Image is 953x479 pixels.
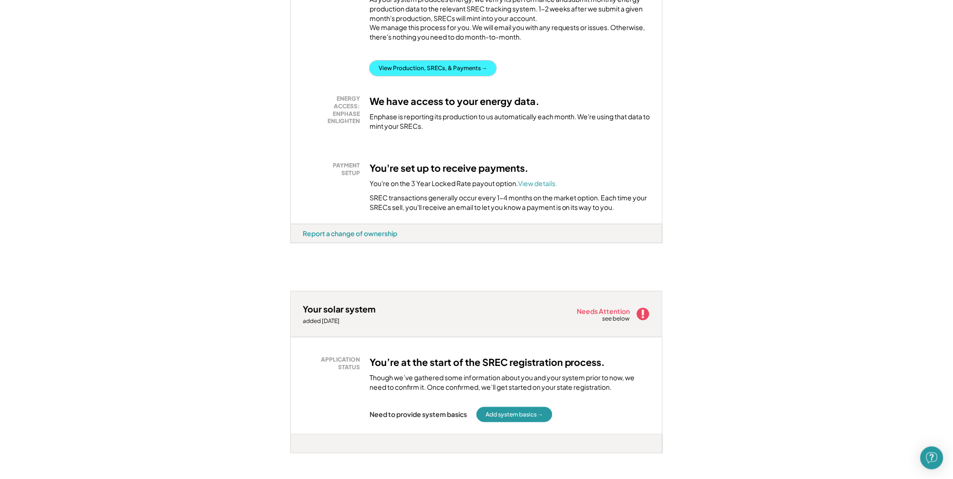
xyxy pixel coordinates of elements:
div: Report a change of ownership [303,229,397,238]
div: APPLICATION STATUS [307,356,360,371]
div: ENERGY ACCESS: ENPHASE ENLIGHTEN [307,95,360,125]
h3: You're set up to receive payments. [370,162,529,174]
div: kdhxwoq7 - VA Distributed [290,243,325,247]
div: PAYMENT SETUP [307,162,360,177]
a: View details. [518,179,557,187]
div: flasxhgg - [290,454,304,458]
div: Though we’ve gathered some information about you and your system prior to now, we need to confirm... [370,374,650,392]
div: Enphase is reporting its production to us automatically each month. We're using that data to mint... [370,112,650,131]
button: View Production, SRECs, & Payments → [370,61,497,76]
div: Your solar system [303,303,376,314]
h3: We have access to your energy data. [370,95,540,107]
div: SREC transactions generally occur every 1-4 months on the market option. Each time your SRECs sel... [370,193,650,212]
div: Need to provide system basics [370,410,467,419]
div: added [DATE] [303,318,398,325]
button: Add system basics → [476,407,552,422]
div: Open Intercom Messenger [921,447,943,469]
h3: You’re at the start of the SREC registration process. [370,356,605,369]
div: see below [603,315,631,323]
div: You're on the 3 Year Locked Rate payout option. [370,179,557,188]
div: Needs Attention [577,308,631,314]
